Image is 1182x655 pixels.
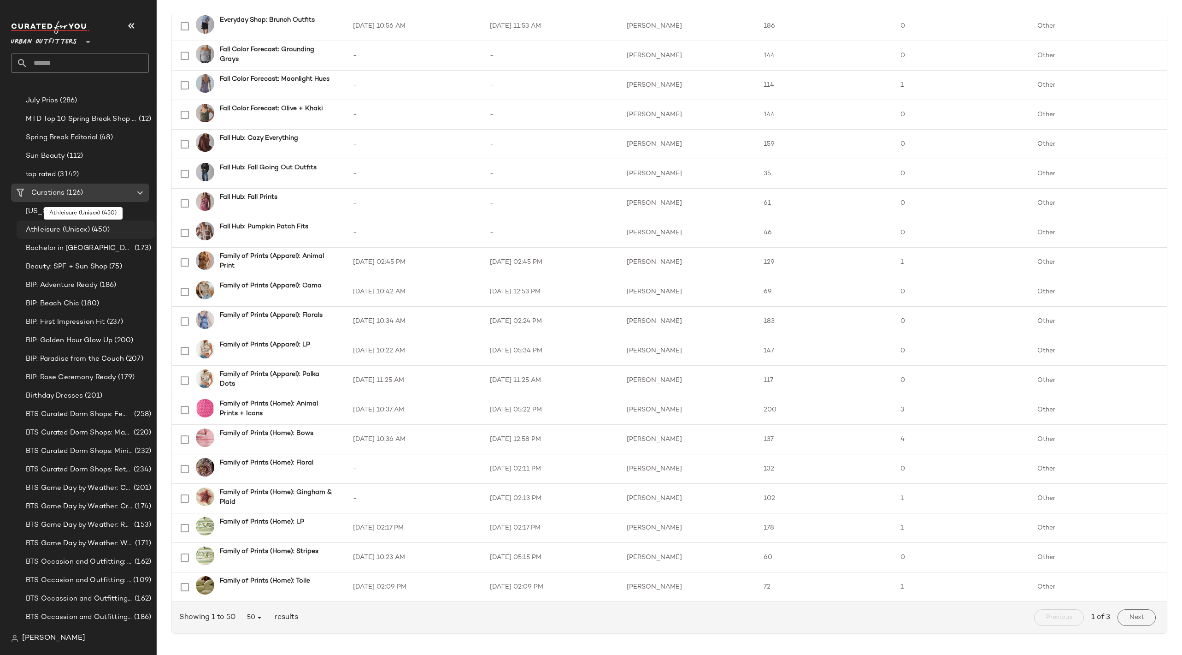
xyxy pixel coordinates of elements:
span: (3142) [56,169,79,180]
td: - [482,218,619,248]
span: (171) [133,538,151,549]
td: 0 [893,336,1030,366]
td: [DATE] 12:58 PM [482,425,619,454]
span: (450) [90,225,110,235]
td: 129 [756,248,893,277]
td: 159 [756,130,893,159]
td: 102 [756,484,893,513]
td: Other [1030,395,1167,425]
span: Urban Outfitters [11,31,77,48]
td: [DATE] 11:25 AM [482,366,619,395]
td: - [482,100,619,130]
b: Family of Prints (Home): Bows [220,429,313,438]
td: [DATE] 10:23 AM [346,543,482,572]
td: 144 [756,100,893,130]
span: BTS Game Day by Weather: Crisp & Cozy [26,501,133,512]
td: [DATE] 02:09 PM [482,572,619,602]
td: 117 [756,366,893,395]
td: [PERSON_NAME] [619,218,756,248]
span: BTS Curated Dorm Shops: Maximalist [26,428,132,438]
td: Other [1030,12,1167,41]
td: [DATE] 05:34 PM [482,336,619,366]
b: Fall Color Forecast: Olive + Khaki [220,104,323,113]
span: (258) [132,409,151,420]
td: - [346,159,482,189]
span: Bachelor in [GEOGRAPHIC_DATA]: LP [26,243,133,254]
span: Next [1129,614,1144,621]
span: Birthday Dresses [26,391,83,401]
td: [PERSON_NAME] [619,454,756,484]
span: top rated [26,169,56,180]
td: [DATE] 11:53 AM [482,12,619,41]
td: Other [1030,336,1167,366]
span: (186) [132,612,151,623]
td: 3 [893,395,1030,425]
span: (200) [112,335,133,346]
td: 178 [756,513,893,543]
td: 0 [893,100,1030,130]
td: - [482,71,619,100]
b: Family of Prints (Home): Floral [220,458,313,468]
td: - [346,454,482,484]
span: (286) [58,95,77,106]
td: [PERSON_NAME] [619,100,756,130]
td: [DATE] 02:09 PM [346,572,482,602]
td: 200 [756,395,893,425]
b: Family of Prints (Home): Animal Prints + Icons [220,399,335,418]
td: Other [1030,425,1167,454]
td: 0 [893,543,1030,572]
td: 72 [756,572,893,602]
td: 46 [756,218,893,248]
td: - [346,189,482,218]
td: [DATE] 10:34 AM [346,307,482,336]
td: 0 [893,307,1030,336]
td: [DATE] 02:17 PM [346,513,482,543]
td: Other [1030,513,1167,543]
b: Family of Prints (Home): LP [220,517,304,527]
span: (112) [65,151,83,161]
span: [US_STATE] STATE [26,206,91,217]
span: BTS Occasion and Outfitting: Homecoming Dresses [26,575,131,586]
b: Fall Hub: Fall Going Out Outfits [220,163,317,173]
td: 144 [756,41,893,71]
td: 147 [756,336,893,366]
td: Other [1030,248,1167,277]
span: July Prios [26,95,58,106]
td: [PERSON_NAME] [619,395,756,425]
b: Fall Hub: Fall Prints [220,192,277,202]
img: cfy_white_logo.C9jOOHJF.svg [11,21,89,34]
span: BTS Game Day by Weather: Warm & Sunny [26,538,133,549]
td: - [346,484,482,513]
button: Next [1117,609,1156,626]
td: - [482,130,619,159]
td: [DATE] 10:36 AM [346,425,482,454]
td: [PERSON_NAME] [619,425,756,454]
td: 132 [756,454,893,484]
span: BIP: Golden Hour Glow Up [26,335,112,346]
td: [PERSON_NAME] [619,189,756,218]
td: Other [1030,454,1167,484]
td: - [482,159,619,189]
b: Family of Prints (Apparel): Polka Dots [220,369,335,389]
td: 69 [756,277,893,307]
td: 137 [756,425,893,454]
span: (174) [133,501,151,512]
span: BTS Occassion and Outfitting: Campus Lounge [26,594,133,604]
span: (207) [124,354,143,364]
span: BTS Game Day by Weather: Chilly Kickoff [26,483,132,494]
span: Sun Beauty [26,151,65,161]
td: [DATE] 05:15 PM [482,543,619,572]
b: Family of Prints (Home): Stripes [220,547,318,556]
td: Other [1030,277,1167,307]
td: 0 [893,189,1030,218]
td: 1 [893,513,1030,543]
img: svg%3e [11,635,18,642]
td: 60 [756,543,893,572]
td: 0 [893,12,1030,41]
span: BTS Occasion and Outfitting: [PERSON_NAME] to Party [26,557,133,567]
td: 61 [756,189,893,218]
td: Other [1030,218,1167,248]
td: [PERSON_NAME] [619,277,756,307]
td: [PERSON_NAME] [619,159,756,189]
td: 186 [756,12,893,41]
